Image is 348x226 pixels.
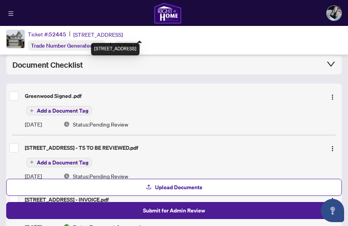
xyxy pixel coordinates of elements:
button: Submit for Admin Review [6,202,342,219]
span: [STREET_ADDRESS] [73,30,123,39]
div: Greenwood Signed .pdf [25,92,320,100]
button: Open asap [321,199,344,222]
span: [DATE] [25,120,42,128]
img: Document Status [64,121,70,127]
span: Status: Pending Review [73,172,128,180]
span: plus [30,160,34,164]
span: Trade Number Generated - Pending Information [31,42,146,49]
img: Profile Icon [327,6,341,21]
img: Logo [329,146,336,152]
button: Logo [326,90,339,102]
button: Logo [326,142,339,154]
span: 52445 [49,31,66,38]
span: [DATE] [25,172,42,180]
span: Document Checklist [12,60,83,70]
div: [STREET_ADDRESS] [91,43,140,55]
img: Logo [329,94,336,100]
button: Upload Documents [6,179,342,196]
img: IMG-N12210612_1.jpg [7,30,24,48]
span: Add a Document Tag [37,160,88,165]
div: Ticket #: [28,30,66,39]
button: Add a Document Tag [26,158,92,167]
img: logo [154,2,182,24]
span: 1 Tag [119,41,132,50]
span: plus [30,109,34,113]
span: menu [8,11,14,16]
div: [STREET_ADDRESS] - TS TO BE REVIEWED.pdf [25,144,320,152]
span: Submit for Admin Review [143,204,205,217]
img: Document Status [64,173,70,179]
span: Upload Documents [155,181,202,193]
button: Add a Document Tag [26,106,92,115]
div: Document Checklist [12,60,336,70]
span: Status: Pending Review [73,120,128,128]
span: Add a Document Tag [37,108,88,113]
span: collapsed [326,59,336,68]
